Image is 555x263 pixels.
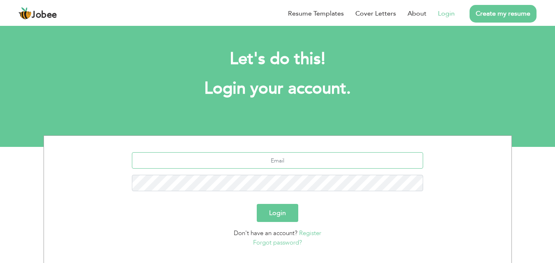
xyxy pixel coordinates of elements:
a: Forgot password? [253,238,302,247]
a: Register [299,229,321,237]
h1: Login your account. [56,78,500,99]
a: Login [438,9,455,18]
button: Login [257,204,298,222]
input: Email [132,152,423,169]
a: About [408,9,426,18]
span: Don't have an account? [234,229,297,237]
a: Create my resume [470,5,537,23]
img: jobee.io [18,7,32,20]
a: Jobee [18,7,57,20]
span: Jobee [32,11,57,20]
h2: Let's do this! [56,48,500,70]
a: Resume Templates [288,9,344,18]
a: Cover Letters [355,9,396,18]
